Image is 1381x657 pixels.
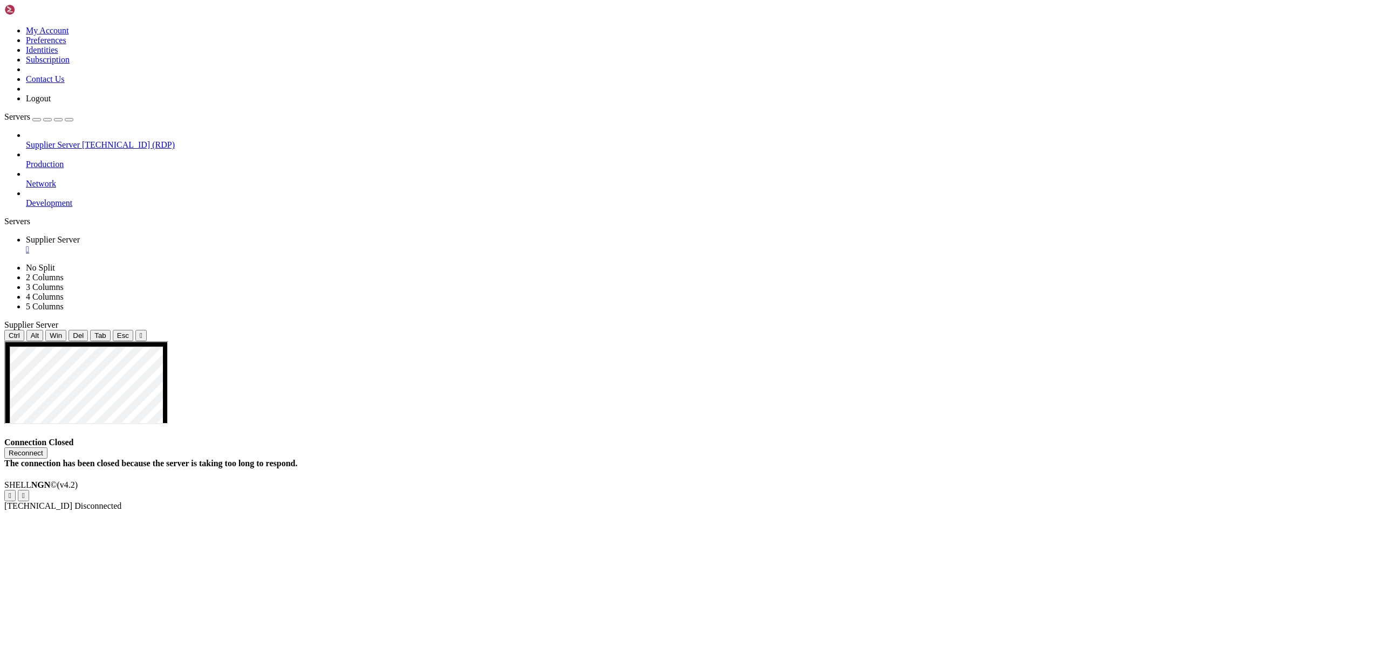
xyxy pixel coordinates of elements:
[4,459,1377,468] div: The connection has been closed because the server is taking too long to respond.
[26,292,64,301] a: 4 Columns
[26,198,72,208] span: Development
[26,160,64,169] span: Production
[31,480,51,489] b: NGN
[4,490,16,501] button: 
[26,330,44,341] button: Alt
[26,26,69,35] a: My Account
[4,447,47,459] button: Reconnect
[9,331,20,340] span: Ctrl
[9,492,11,500] div: 
[82,140,175,149] span: [TECHNICAL_ID] (RDP)
[4,320,58,329] span: Supplier Server
[26,160,1377,169] a: Production
[69,330,88,341] button: Del
[26,189,1377,208] li: Development
[4,217,1377,226] div: Servers
[90,330,111,341] button: Tab
[117,331,129,340] span: Esc
[26,140,80,149] span: Supplier Server
[4,330,24,341] button: Ctrl
[4,438,73,447] span: Connection Closed
[74,501,121,510] span: Disconnected
[4,480,78,489] span: SHELL ©
[26,235,80,244] span: Supplier Server
[26,74,65,84] a: Contact Us
[18,490,29,501] button: 
[26,302,64,311] a: 5 Columns
[26,273,64,282] a: 2 Columns
[113,330,133,341] button: Esc
[4,112,73,121] a: Servers
[26,179,56,188] span: Network
[26,94,51,103] a: Logout
[140,331,142,340] div: 
[73,331,84,340] span: Del
[26,179,1377,189] a: Network
[26,235,1377,254] a: Supplier Server
[4,112,30,121] span: Servers
[26,198,1377,208] a: Development
[50,331,62,340] span: Win
[26,150,1377,169] li: Production
[57,480,78,489] span: 4.2.0
[26,263,55,272] a: No Split
[26,55,70,64] a: Subscription
[94,331,106,340] span: Tab
[4,4,66,15] img: Shellngn
[31,331,39,340] span: Alt
[4,501,72,510] span: [TECHNICAL_ID]
[26,169,1377,189] li: Network
[135,330,147,341] button: 
[26,36,66,45] a: Preferences
[26,282,64,292] a: 3 Columns
[26,130,1377,150] li: Supplier Server [TECHNICAL_ID] (RDP)
[26,140,1377,150] a: Supplier Server [TECHNICAL_ID] (RDP)
[45,330,66,341] button: Win
[22,492,25,500] div: 
[26,45,58,54] a: Identities
[26,245,1377,254] a: 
